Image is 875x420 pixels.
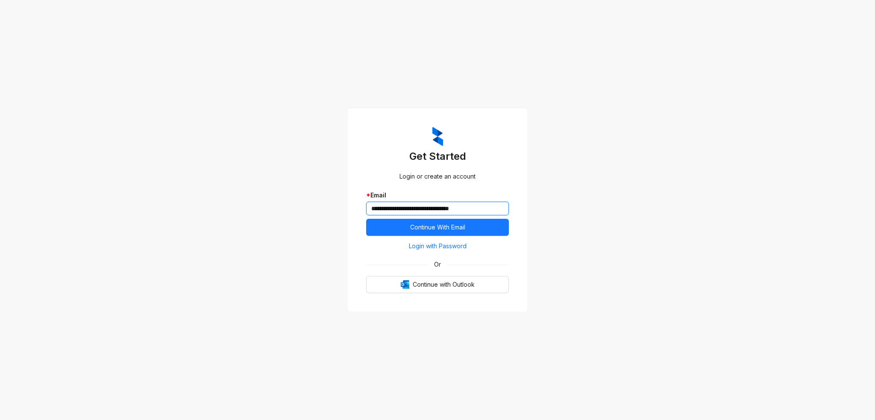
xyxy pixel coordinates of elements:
[366,239,509,253] button: Login with Password
[413,280,475,289] span: Continue with Outlook
[410,223,465,232] span: Continue With Email
[428,260,447,269] span: Or
[409,241,467,251] span: Login with Password
[366,150,509,163] h3: Get Started
[366,219,509,236] button: Continue With Email
[432,127,443,147] img: ZumaIcon
[366,276,509,293] button: OutlookContinue with Outlook
[401,280,409,289] img: Outlook
[366,191,509,200] div: Email
[366,172,509,181] div: Login or create an account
